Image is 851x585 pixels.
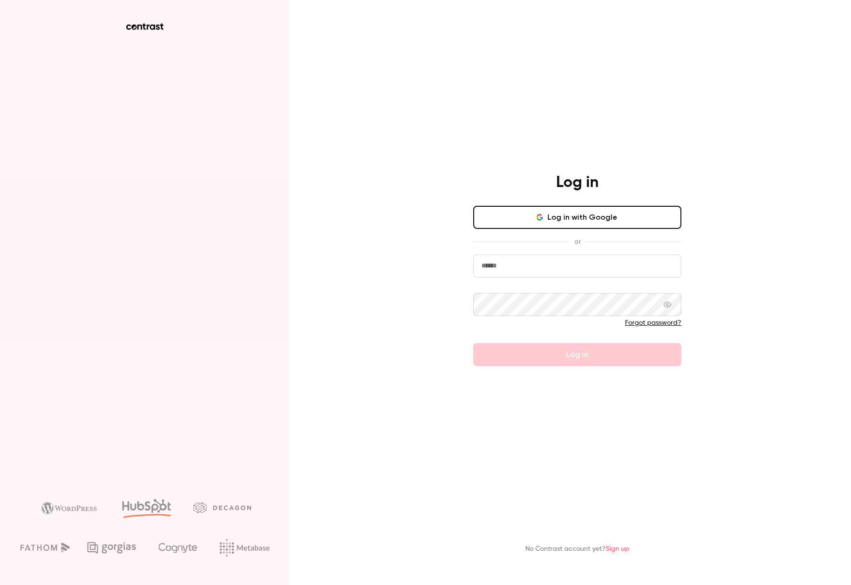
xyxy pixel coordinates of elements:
a: Sign up [606,545,629,552]
span: or [570,237,585,247]
a: Forgot password? [625,319,681,326]
p: No Contrast account yet? [525,544,629,554]
h4: Log in [556,173,598,192]
button: Log in with Google [473,206,681,229]
img: decagon [193,502,251,513]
